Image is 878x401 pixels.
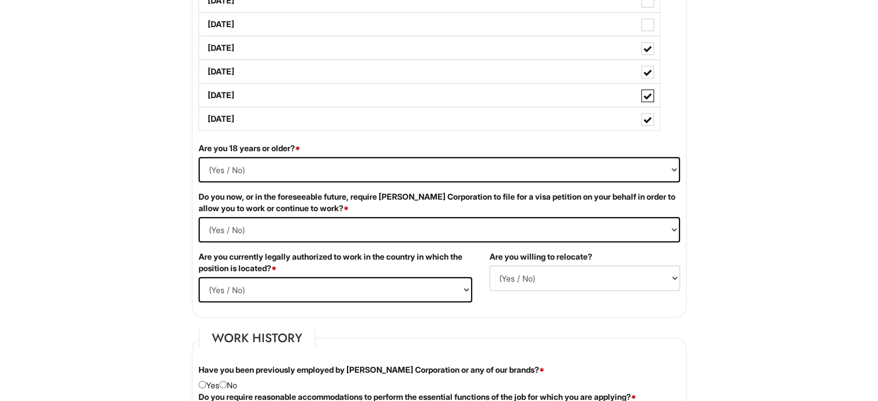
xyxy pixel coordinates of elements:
div: Yes No [190,364,689,391]
label: [DATE] [199,13,660,36]
select: (Yes / No) [199,277,472,302]
legend: Work History [199,329,316,347]
label: Are you willing to relocate? [490,251,592,263]
select: (Yes / No) [490,265,680,291]
label: [DATE] [199,36,660,59]
label: [DATE] [199,84,660,107]
label: [DATE] [199,107,660,130]
select: (Yes / No) [199,157,680,182]
label: Are you 18 years or older? [199,143,300,154]
label: Do you now, or in the foreseeable future, require [PERSON_NAME] Corporation to file for a visa pe... [199,191,680,214]
label: Have you been previously employed by [PERSON_NAME] Corporation or any of our brands? [199,364,544,376]
label: [DATE] [199,60,660,83]
select: (Yes / No) [199,217,680,242]
label: Are you currently legally authorized to work in the country in which the position is located? [199,251,472,274]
